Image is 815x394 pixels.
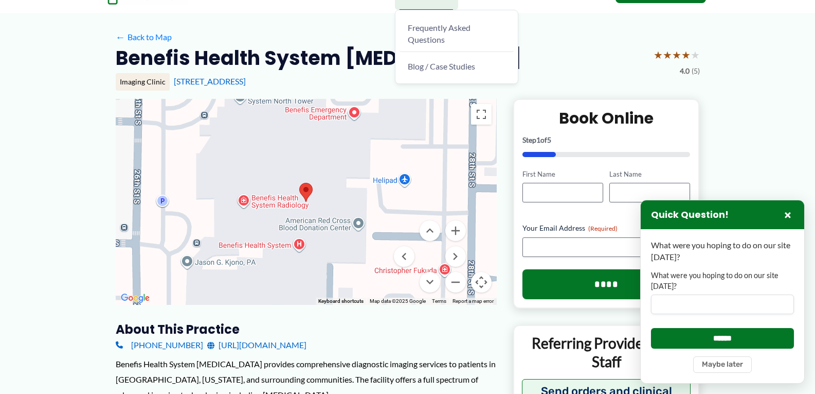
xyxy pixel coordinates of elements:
[370,298,426,304] span: Map data ©2025 Google
[174,76,246,86] a: [STREET_ADDRESS]
[691,45,700,64] span: ★
[651,239,794,263] p: What were you hoping to do on our site [DATE]?
[118,292,152,305] a: Open this area in Google Maps (opens a new window)
[408,61,475,71] span: Blog / Case Studies
[420,272,440,293] button: Move down
[318,298,364,305] button: Keyboard shortcuts
[471,104,492,125] button: Toggle fullscreen view
[116,73,170,91] div: Imaging Clinic
[400,54,514,78] a: Blog / Case Studies
[207,337,306,353] a: [URL][DOMAIN_NAME]
[394,246,414,267] button: Move left
[420,220,440,241] button: Move up
[116,29,172,45] a: ←Back to Map
[782,209,794,221] button: Close
[654,45,663,64] span: ★
[118,292,152,305] img: Google
[547,135,551,144] span: 5
[522,169,603,179] label: First Name
[651,270,794,292] label: What were you hoping to do on our site [DATE]?
[663,45,672,64] span: ★
[522,136,691,144] p: Step of
[471,272,492,293] button: Map camera controls
[536,135,540,144] span: 1
[588,225,618,232] span: (Required)
[400,15,514,52] a: Frequently Asked Questions
[693,356,752,373] button: Maybe later
[522,108,691,128] h2: Book Online
[116,45,521,71] h2: Benefis Health System [MEDICAL_DATA]
[680,64,690,78] span: 4.0
[651,209,729,221] h3: Quick Question!
[116,337,203,353] a: [PHONE_NUMBER]
[116,321,497,337] h3: About this practice
[445,220,466,241] button: Zoom in
[445,272,466,293] button: Zoom out
[522,223,691,233] label: Your Email Address
[445,246,466,267] button: Move right
[408,23,470,44] span: Frequently Asked Questions
[522,334,691,371] p: Referring Providers and Staff
[116,32,125,42] span: ←
[681,45,691,64] span: ★
[692,64,700,78] span: (5)
[609,169,690,179] label: Last Name
[452,298,494,304] a: Report a map error
[432,298,446,304] a: Terms (opens in new tab)
[672,45,681,64] span: ★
